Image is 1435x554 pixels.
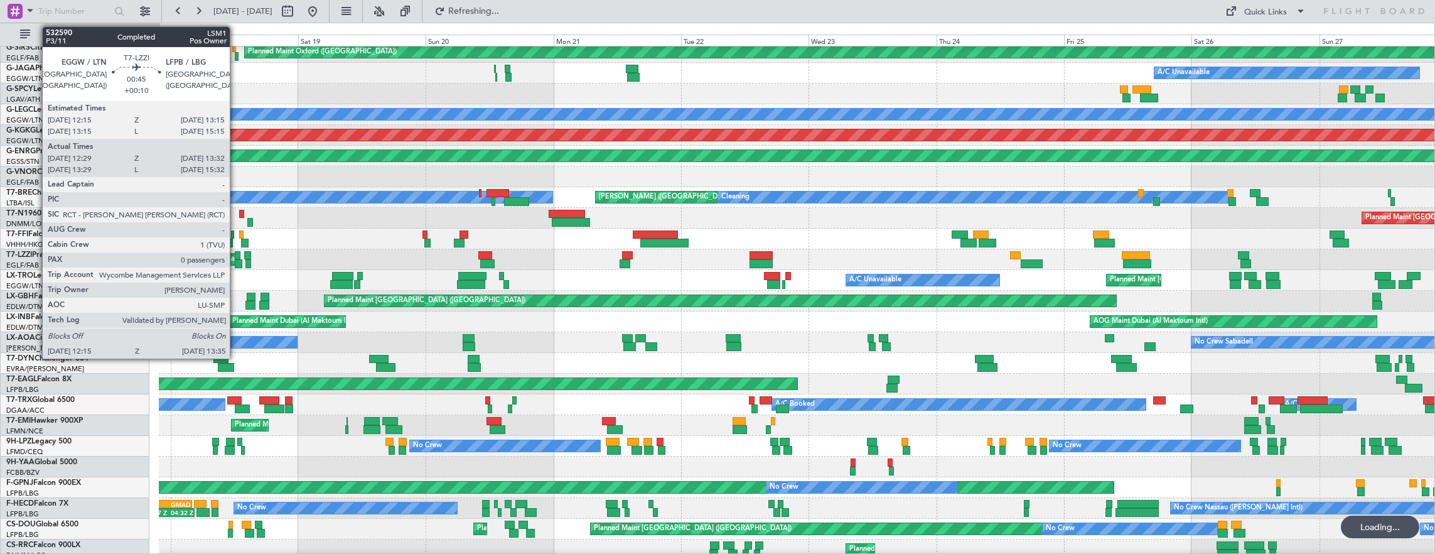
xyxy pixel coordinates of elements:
span: CS-RRC [6,541,33,549]
a: LX-INBFalcon 900EX EASy II [6,313,105,321]
div: Cleaning [721,188,750,207]
span: T7-BRE [6,189,32,197]
a: T7-EAGLFalcon 8X [6,376,72,383]
div: Planned Maint Oxford ([GEOGRAPHIC_DATA]) [248,43,397,62]
a: EGSS/STN [6,157,40,166]
span: G-SPCY [6,85,33,93]
div: A/C Unavailable [1158,63,1210,82]
a: T7-TRXGlobal 6500 [6,396,75,404]
span: [DATE] - [DATE] [213,6,272,17]
div: Fri 25 [1064,35,1191,46]
div: [PERSON_NAME] ([GEOGRAPHIC_DATA][PERSON_NAME]) [599,188,791,207]
span: G-LEGC [6,106,33,114]
span: T7-TRX [6,396,32,404]
a: T7-FFIFalcon 7X [6,231,63,238]
a: LFPB/LBG [6,489,39,498]
a: EGLF/FAB [6,178,39,187]
div: No Crew Nassau ([PERSON_NAME] Intl) [1174,499,1303,518]
input: Trip Number [38,2,110,21]
div: Sat 19 [298,35,426,46]
span: T7-LZZI [6,251,32,259]
span: 9H-YAA [6,459,35,466]
div: Mon 21 [554,35,681,46]
a: EDLW/DTM [6,302,43,312]
button: Refreshing... [429,1,504,21]
a: G-VNORChallenger 650 [6,168,91,176]
div: [DATE] [161,25,183,36]
div: Quick Links [1244,6,1287,19]
div: AOG Maint Dubai (Al Maktoum Intl) [1094,312,1208,331]
a: EGLF/FAB [6,53,39,63]
div: Loading... [1341,516,1419,538]
a: LGAV/ATH [6,95,40,104]
span: F-GPNJ [6,479,33,487]
span: G-VNOR [6,168,37,176]
div: Sat 26 [1191,35,1319,46]
span: T7-DYN [6,355,35,362]
span: LX-AOA [6,334,35,342]
a: 9H-LPZLegacy 500 [6,438,72,445]
a: G-SPCYLegacy 650 [6,85,73,93]
a: G-LEGCLegacy 600 [6,106,73,114]
span: G-KGKG [6,127,36,134]
button: Quick Links [1219,1,1312,21]
div: No Crew [237,499,266,518]
a: LFPB/LBG [6,530,39,540]
a: T7-N1960Legacy 650 [6,210,82,217]
div: Planned Maint Dubai (Al Maktoum Intl) [232,312,356,331]
div: No Crew [770,478,798,497]
a: LX-TROLegacy 650 [6,272,73,280]
span: T7-FFI [6,231,28,238]
span: F-HECD [6,500,34,508]
span: LX-INB [6,313,31,321]
a: LFMD/CEQ [6,447,43,457]
a: LX-GBHFalcon 7X [6,293,68,300]
div: Planned Maint [GEOGRAPHIC_DATA] ([GEOGRAPHIC_DATA]) [1110,271,1308,290]
button: All Aircraft [14,24,136,45]
a: LTBA/ISL [6,198,35,208]
div: A/C Booked [775,395,815,414]
a: [PERSON_NAME]/QSA [6,344,80,353]
a: 9H-YAAGlobal 5000 [6,459,77,466]
a: DGAA/ACC [6,406,45,415]
div: Planned Maint [GEOGRAPHIC_DATA] ([GEOGRAPHIC_DATA]) [328,291,525,310]
a: VHHH/HKG [6,240,43,249]
div: Unplanned Maint [GEOGRAPHIC_DATA] ([GEOGRAPHIC_DATA]) [216,250,422,269]
div: Thu 24 [937,35,1064,46]
div: A/C Unavailable [849,271,901,290]
span: T7-N1960 [6,210,41,217]
span: T7-EAGL [6,376,37,383]
a: EGLF/FAB [6,261,39,270]
a: LFPB/LBG [6,385,39,394]
span: All Aircraft [33,30,132,39]
a: EGGW/LTN [6,136,44,146]
a: G-ENRGPraetor 600 [6,148,78,155]
a: LFPB/LBG [6,509,39,519]
span: LX-TRO [6,272,33,280]
a: T7-DYNChallenger 604 [6,355,89,362]
a: DNMM/LOS [6,219,45,229]
a: F-HECDFalcon 7X [6,500,68,508]
span: T7-EMI [6,417,31,425]
div: Planned Maint [GEOGRAPHIC_DATA] ([GEOGRAPHIC_DATA]) [477,519,675,538]
span: Refreshing... [448,7,500,16]
a: EGGW/LTN [6,116,44,125]
div: No Crew Sabadell [1195,333,1253,352]
div: Sun 20 [426,35,553,46]
a: G-SIRSCitation Excel [6,44,78,52]
a: EVRA/[PERSON_NAME] [6,364,84,374]
div: Fri 18 [171,35,298,46]
div: Planned Maint [GEOGRAPHIC_DATA] ([GEOGRAPHIC_DATA]) [594,519,792,538]
a: LX-AOACitation Mustang [6,334,96,342]
a: F-GPNJFalcon 900EX [6,479,81,487]
div: No Crew [1053,437,1082,455]
a: CS-DOUGlobal 6500 [6,521,78,528]
a: T7-LZZIPraetor 600 [6,251,74,259]
a: LFMN/NCE [6,426,43,436]
a: G-KGKGLegacy 600 [6,127,76,134]
a: EDLW/DTM [6,323,43,332]
div: 04:32 Z [169,509,193,516]
div: No Crew [413,437,442,455]
span: G-ENRG [6,148,36,155]
a: EGGW/LTN [6,74,44,84]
